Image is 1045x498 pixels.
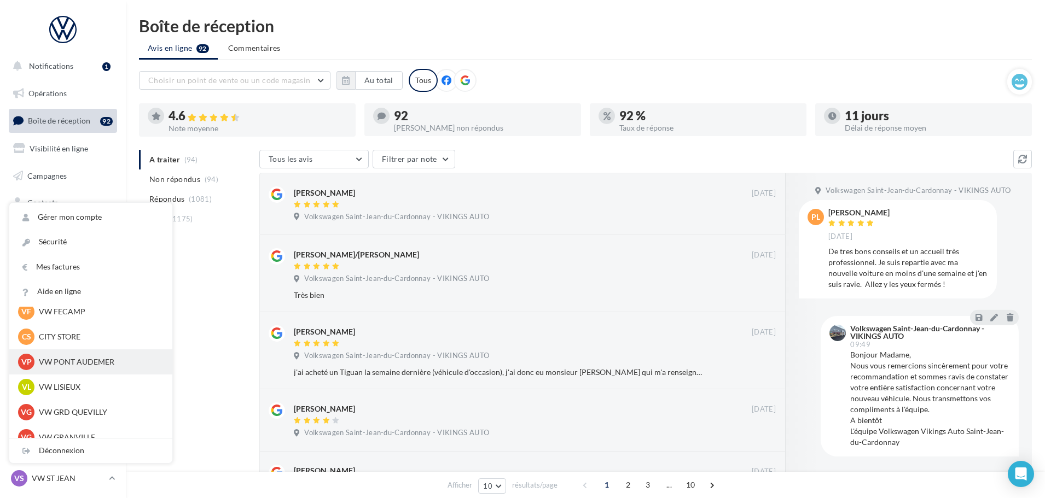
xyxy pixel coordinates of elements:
[39,331,159,342] p: CITY STORE
[170,214,193,223] span: (1175)
[409,69,438,92] div: Tous
[7,191,119,214] a: Contacts
[32,473,104,484] p: VW ST JEAN
[9,438,172,463] div: Déconnexion
[100,117,113,126] div: 92
[294,465,355,476] div: [PERSON_NAME]
[14,473,24,484] span: VS
[619,476,637,494] span: 2
[828,232,852,242] span: [DATE]
[619,110,798,122] div: 92 %
[478,478,506,494] button: 10
[28,116,90,125] span: Boîte de réception
[304,428,489,438] span: Volkswagen Saint-Jean-du-Cardonnay - VIKINGS AUTO
[828,246,988,290] div: De tres bons conseils et un accueil très professionnel. Je suis repartie avec ma nouvelle voiture...
[639,476,657,494] span: 3
[269,154,313,163] span: Tous les avis
[259,150,369,168] button: Tous les avis
[850,341,870,348] span: 09:49
[7,82,119,105] a: Opérations
[752,405,776,414] span: [DATE]
[394,110,572,122] div: 92
[7,219,119,242] a: Médiathèque
[149,174,200,185] span: Non répondus
[21,432,32,443] span: VG
[752,189,776,198] span: [DATE]
[660,476,678,494] span: ...
[448,480,472,490] span: Afficher
[139,17,1032,34] div: Boîte de réception
[1008,461,1034,487] div: Open Intercom Messenger
[304,274,489,284] span: Volkswagen Saint-Jean-du-Cardonnay - VIKINGS AUTO
[139,71,330,90] button: Choisir un point de vente ou un code magasin
[30,144,88,153] span: Visibilité en ligne
[189,195,212,203] span: (1081)
[27,171,67,180] span: Campagnes
[373,150,455,168] button: Filtrer par note
[294,249,419,260] div: [PERSON_NAME]/[PERSON_NAME]
[294,367,705,378] div: j'ai acheté un Tiguan la semaine dernière (véhicule d'occasion), j'ai donc eu monsieur [PERSON_NA...
[9,205,172,230] a: Gérer mon compte
[850,349,1010,448] div: Bonjour Madame, Nous vous remercions sincèrement pour votre recommandation et sommes ravis de con...
[39,407,159,418] p: VW GRD QUEVILLY
[7,55,115,78] button: Notifications 1
[850,325,1008,340] div: Volkswagen Saint-Jean-du-Cardonnay - VIKINGS AUTO
[826,186,1011,196] span: Volkswagen Saint-Jean-du-Cardonnay - VIKINGS AUTO
[512,480,558,490] span: résultats/page
[27,198,58,207] span: Contacts
[7,309,119,342] a: Campagnes DataOnDemand
[9,279,172,304] a: Aide en ligne
[845,124,1023,132] div: Délai de réponse moyen
[294,188,355,198] div: [PERSON_NAME]
[294,326,355,337] div: [PERSON_NAME]
[169,110,347,122] div: 4.6
[7,273,119,305] a: PLV et print personnalisable
[148,75,310,85] span: Choisir un point de vente ou un code magasin
[39,432,159,443] p: VW GRANVILLE
[9,230,172,254] a: Sécurité
[22,331,31,342] span: CS
[394,124,572,132] div: [PERSON_NAME] non répondus
[7,165,119,188] a: Campagnes
[205,175,218,184] span: (94)
[169,125,347,132] div: Note moyenne
[304,212,489,222] span: Volkswagen Saint-Jean-du-Cardonnay - VIKINGS AUTO
[102,62,111,71] div: 1
[22,382,31,392] span: VL
[294,290,705,301] div: Très bien
[21,356,32,367] span: VP
[21,407,32,418] span: VG
[39,356,159,367] p: VW PONT AUDEMER
[7,109,119,132] a: Boîte de réception92
[228,43,281,54] span: Commentaires
[752,250,776,260] span: [DATE]
[682,476,700,494] span: 10
[7,137,119,160] a: Visibilité en ligne
[39,306,159,317] p: VW FECAMP
[828,209,890,216] div: [PERSON_NAME]
[752,467,776,477] span: [DATE]
[304,351,489,361] span: Volkswagen Saint-Jean-du-Cardonnay - VIKINGS AUTO
[336,71,403,90] button: Au total
[845,110,1023,122] div: 11 jours
[9,468,117,489] a: VS VW ST JEAN
[752,327,776,337] span: [DATE]
[355,71,403,90] button: Au total
[149,194,185,204] span: Répondus
[21,306,31,317] span: VF
[811,212,820,222] span: PL
[294,403,355,414] div: [PERSON_NAME]
[598,476,616,494] span: 1
[483,482,492,490] span: 10
[619,124,798,132] div: Taux de réponse
[7,246,119,269] a: Calendrier
[9,255,172,279] a: Mes factures
[28,89,67,98] span: Opérations
[29,61,73,71] span: Notifications
[39,382,159,392] p: VW LISIEUX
